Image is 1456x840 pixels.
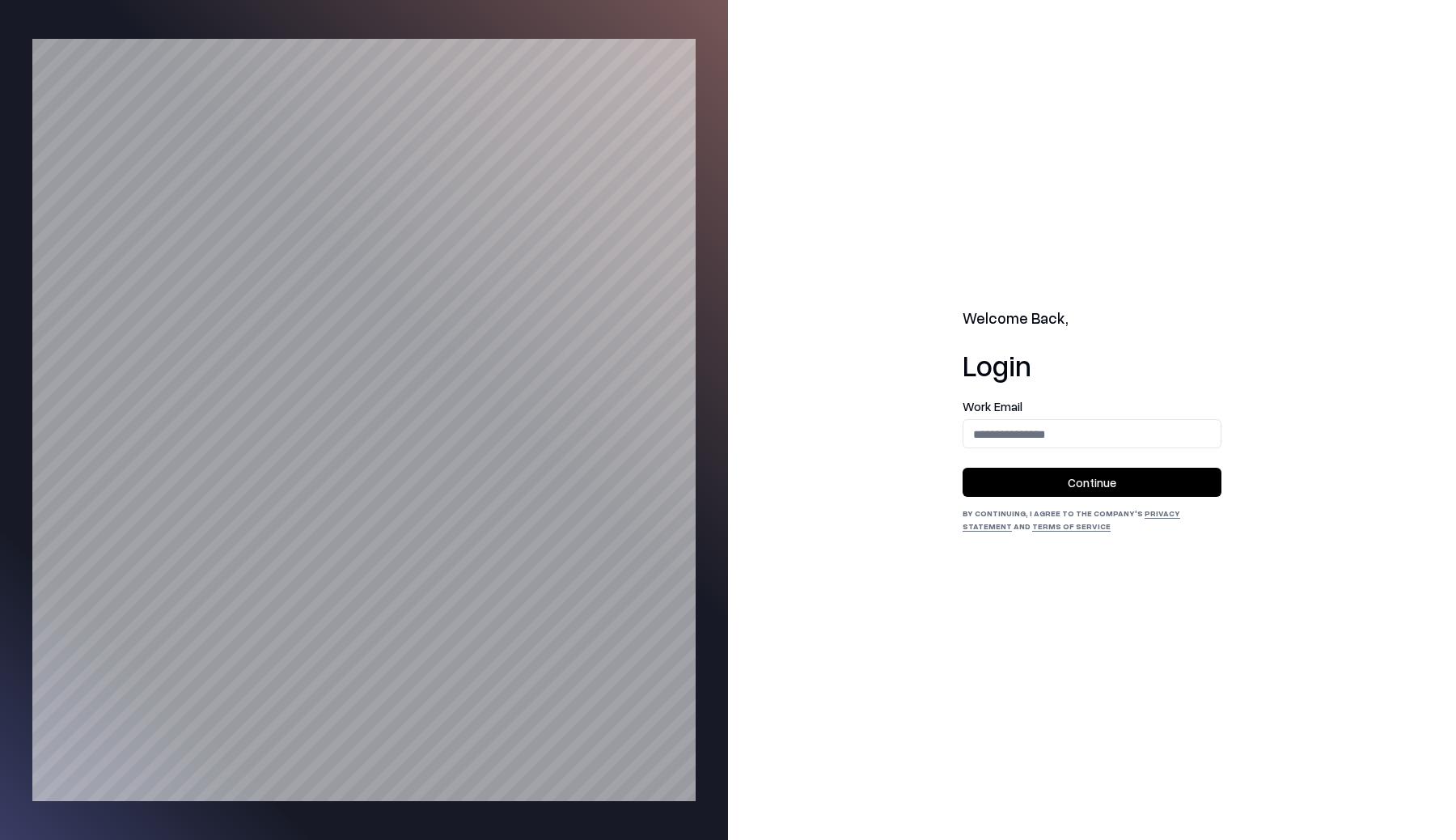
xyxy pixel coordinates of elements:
label: Work Email [963,401,1221,413]
h2: Welcome Back, [963,308,1221,330]
a: Terms of Service [1032,521,1111,531]
button: Continue [963,468,1221,497]
h1: Login [963,349,1221,381]
div: By continuing, I agree to the Company's and [963,507,1221,532]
